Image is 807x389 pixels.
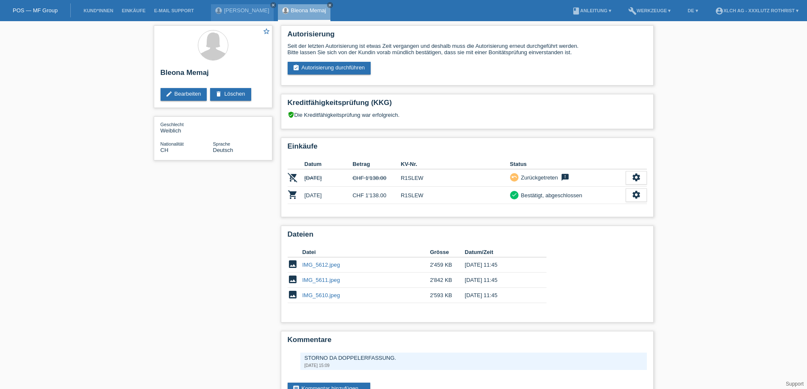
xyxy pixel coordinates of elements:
[161,121,213,134] div: Weiblich
[270,2,276,8] a: close
[715,7,724,15] i: account_circle
[166,91,172,97] i: edit
[465,257,534,273] td: [DATE] 11:45
[79,8,117,13] a: Kund*innen
[263,28,270,35] i: star_border
[161,141,184,146] span: Nationalität
[288,111,294,118] i: verified_user
[352,169,401,187] td: CHF 1'138.00
[305,355,643,361] div: STORNO DA DOPPELERFASSUNG.
[430,247,465,257] th: Grösse
[293,64,300,71] i: assignment_turned_in
[288,142,647,155] h2: Einkäufe
[628,7,637,15] i: build
[288,259,298,269] i: image
[624,8,675,13] a: buildWerkzeuge ▾
[288,111,647,124] div: Die Kreditfähigkeitsprüfung war erfolgreich.
[511,174,517,180] i: undo
[288,290,298,300] i: image
[572,7,580,15] i: book
[786,381,804,387] a: Support
[430,288,465,303] td: 2'593 KB
[263,28,270,36] a: star_border
[305,169,353,187] td: [DATE]
[305,159,353,169] th: Datum
[288,62,371,74] a: assignment_turned_inAutorisierung durchführen
[401,159,510,169] th: KV-Nr.
[430,257,465,273] td: 2'459 KB
[632,173,641,182] i: settings
[271,3,275,7] i: close
[213,147,233,153] span: Deutsch
[683,8,702,13] a: DE ▾
[161,147,169,153] span: Schweiz
[288,99,647,111] h2: Kreditfähigkeitsprüfung (KKG)
[161,88,207,101] a: editBearbeiten
[305,187,353,204] td: [DATE]
[13,7,58,14] a: POS — MF Group
[288,30,647,43] h2: Autorisierung
[302,247,430,257] th: Datei
[632,190,641,199] i: settings
[328,3,332,7] i: close
[465,247,534,257] th: Datum/Zeit
[215,91,222,97] i: delete
[302,262,340,268] a: IMG_5612.jpeg
[519,173,558,182] div: Zurückgetreten
[150,8,198,13] a: E-Mail Support
[161,122,184,127] span: Geschlecht
[519,191,582,200] div: Bestätigt, abgeschlossen
[430,273,465,288] td: 2'842 KB
[224,7,269,14] a: [PERSON_NAME]
[291,7,326,14] a: Bleona Memaj
[288,43,647,55] div: Seit der letzten Autorisierung ist etwas Zeit vergangen und deshalb muss die Autorisierung erneut...
[401,169,510,187] td: R1SLEW
[302,277,340,283] a: IMG_5611.jpeg
[210,88,251,101] a: deleteLöschen
[711,8,803,13] a: account_circleXLCH AG - XXXLutz Rothrist ▾
[288,172,298,182] i: POSP00028336
[401,187,510,204] td: R1SLEW
[288,190,298,200] i: POSP00028337
[327,2,333,8] a: close
[510,159,626,169] th: Status
[511,192,517,198] i: check
[288,230,647,243] h2: Dateien
[117,8,150,13] a: Einkäufe
[161,69,266,81] h2: Bleona Memaj
[560,173,570,182] i: feedback
[465,273,534,288] td: [DATE] 11:45
[305,363,643,368] div: [DATE] 15:09
[352,187,401,204] td: CHF 1'138.00
[352,159,401,169] th: Betrag
[302,292,340,298] a: IMG_5610.jpeg
[288,336,647,348] h2: Kommentare
[213,141,230,146] span: Sprache
[568,8,616,13] a: bookAnleitung ▾
[465,288,534,303] td: [DATE] 11:45
[288,274,298,284] i: image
